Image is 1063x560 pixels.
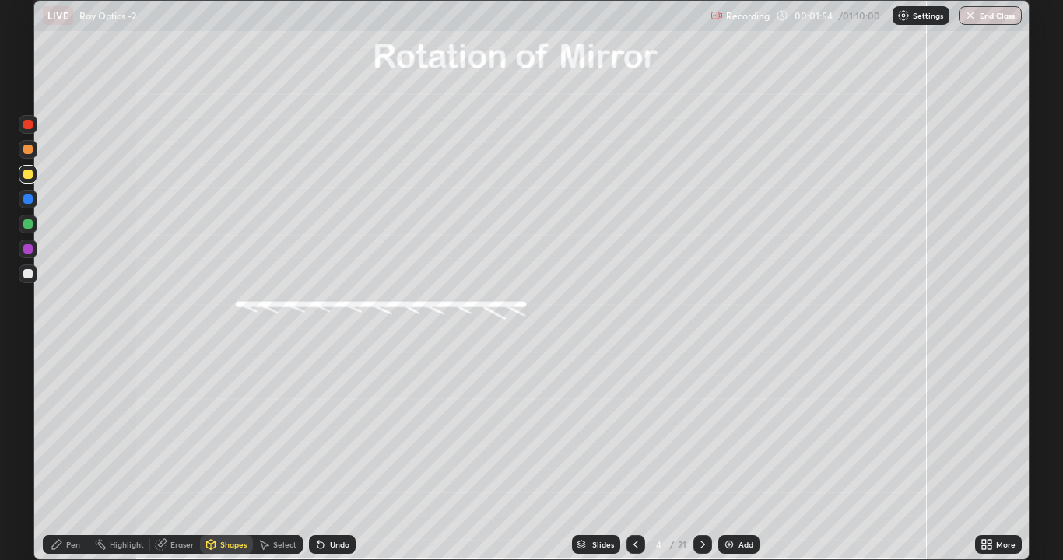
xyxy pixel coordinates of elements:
img: end-class-cross [964,9,977,22]
img: class-settings-icons [897,9,910,22]
div: Highlight [110,541,144,548]
div: Shapes [220,541,247,548]
img: recording.375f2c34.svg [710,9,723,22]
div: Slides [592,541,614,548]
p: Recording [726,10,770,22]
div: Add [738,541,753,548]
div: Pen [66,541,80,548]
p: Settings [913,12,943,19]
div: Undo [330,541,349,548]
div: Select [273,541,296,548]
button: End Class [959,6,1022,25]
p: Ray Optics -2 [79,9,136,22]
img: add-slide-button [723,538,735,551]
p: LIVE [47,9,68,22]
div: More [996,541,1016,548]
div: 21 [678,537,687,551]
div: Eraser [170,541,194,548]
div: / [670,540,675,549]
div: 4 [651,540,667,549]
